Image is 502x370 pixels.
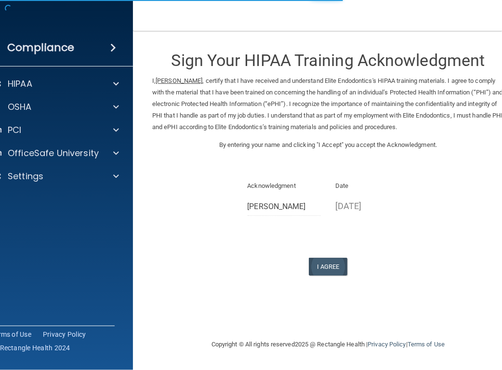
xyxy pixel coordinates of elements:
p: PCI [8,124,21,136]
ins: [PERSON_NAME] [156,77,202,84]
p: HIPAA [8,78,32,90]
button: I Agree [309,258,347,276]
input: Full Name [248,198,321,216]
a: Terms of Use [408,341,445,348]
iframe: Drift Widget Chat Controller [336,302,490,340]
p: OfficeSafe University [8,147,99,159]
a: Privacy Policy [43,330,86,339]
p: Acknowledgment [248,180,321,192]
p: [DATE] [335,198,409,214]
p: OSHA [8,101,32,113]
p: Settings [8,171,43,182]
a: Privacy Policy [368,341,406,348]
p: Date [335,180,409,192]
h4: Compliance [7,41,74,54]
